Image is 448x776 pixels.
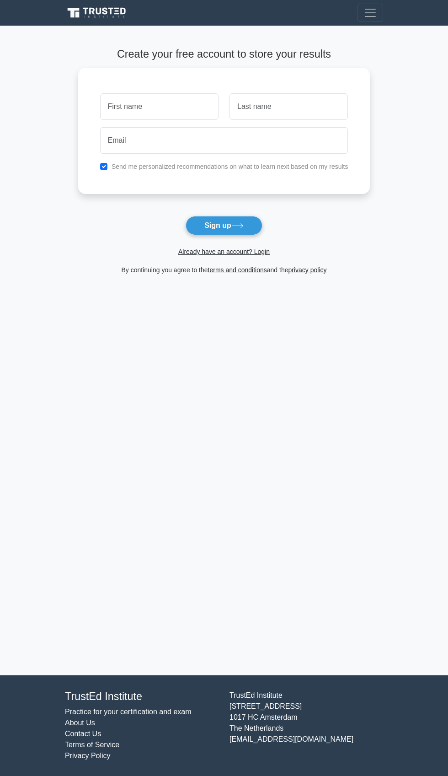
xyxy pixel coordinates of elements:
button: Toggle navigation [357,4,383,22]
a: Already have an account? Login [178,248,270,255]
a: Contact Us [65,730,101,738]
a: About Us [65,719,95,727]
input: Email [100,127,348,154]
a: Practice for your certification and exam [65,708,192,716]
h4: TrustEd Institute [65,690,219,703]
h4: Create your free account to store your results [78,48,370,60]
a: Terms of Service [65,741,119,749]
div: By continuing you agree to the and the [73,264,376,275]
a: Privacy Policy [65,752,111,760]
label: Send me personalized recommendations on what to learn next based on my results [112,163,348,170]
button: Sign up [186,216,262,235]
input: First name [100,93,219,120]
a: terms and conditions [208,266,267,274]
input: Last name [229,93,348,120]
div: TrustEd Institute [STREET_ADDRESS] 1017 HC Amsterdam The Netherlands [EMAIL_ADDRESS][DOMAIN_NAME] [224,690,389,761]
a: privacy policy [288,266,327,274]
